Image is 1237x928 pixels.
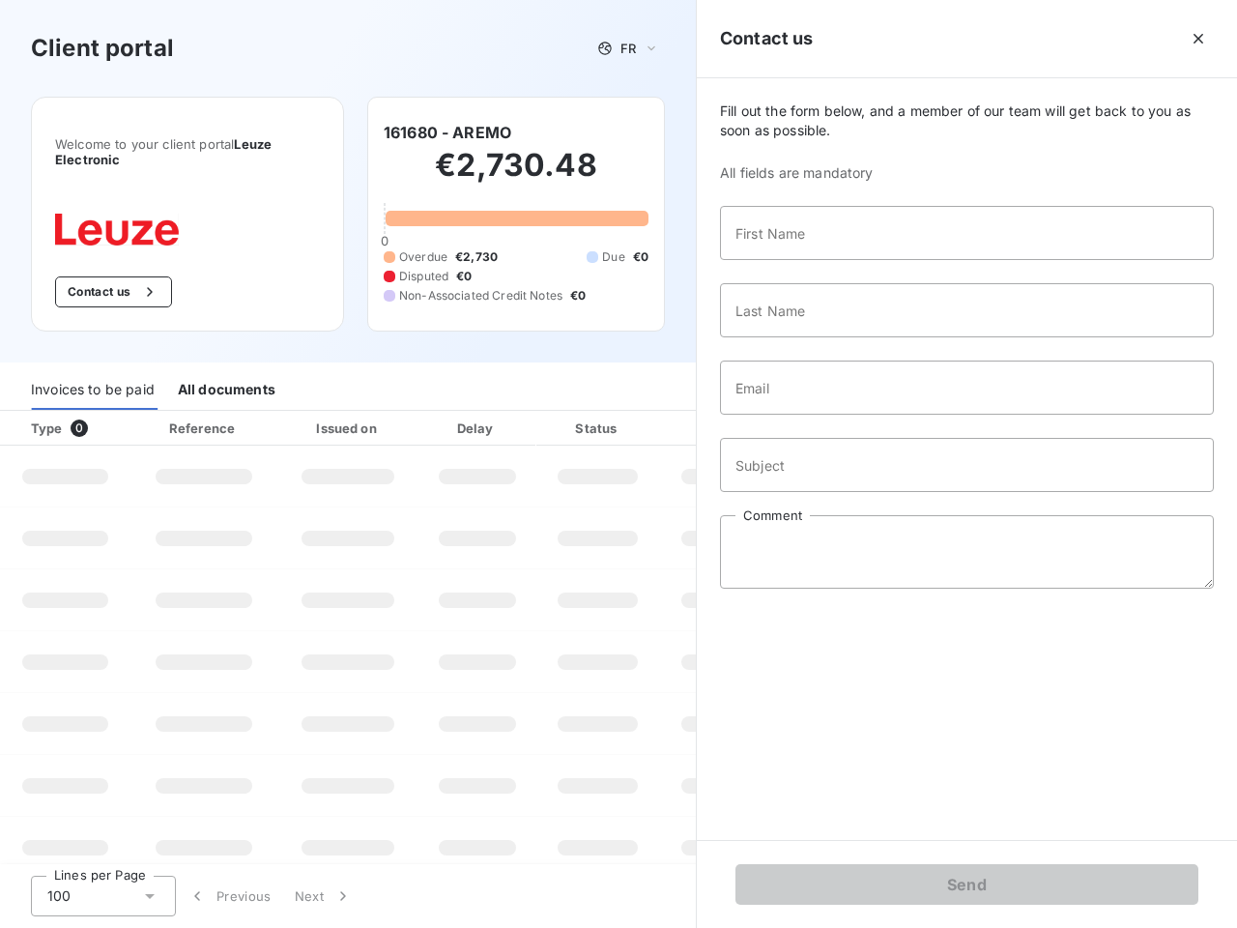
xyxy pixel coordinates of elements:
div: Issued on [281,419,415,438]
div: Amount [663,419,787,438]
div: All documents [178,369,275,410]
div: Type [19,419,127,438]
span: €0 [570,287,586,304]
h6: 161680 - AREMO [384,121,511,144]
span: All fields are mandatory [720,163,1214,183]
input: placeholder [720,438,1214,492]
span: 0 [381,233,388,248]
div: Invoices to be paid [31,369,155,410]
span: Overdue [399,248,447,266]
h5: Contact us [720,25,814,52]
span: 100 [47,886,71,906]
span: Non-Associated Credit Notes [399,287,562,304]
h3: Client portal [31,31,174,66]
button: Contact us [55,276,172,307]
span: Fill out the form below, and a member of our team will get back to you as soon as possible. [720,101,1214,140]
img: Company logo [55,214,179,246]
button: Send [735,864,1198,905]
span: €2,730 [455,248,498,266]
span: Leuze Electronic [55,136,272,167]
span: €0 [456,268,472,285]
span: €0 [633,248,648,266]
span: Welcome to your client portal [55,136,320,167]
span: 0 [71,420,88,437]
span: FR [620,41,636,56]
div: Delay [422,419,532,438]
span: Due [602,248,624,266]
input: placeholder [720,283,1214,337]
input: placeholder [720,361,1214,415]
h2: €2,730.48 [384,146,648,204]
button: Previous [176,876,283,916]
input: placeholder [720,206,1214,260]
div: Reference [169,420,235,436]
div: Status [540,419,655,438]
button: Next [283,876,364,916]
span: Disputed [399,268,448,285]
